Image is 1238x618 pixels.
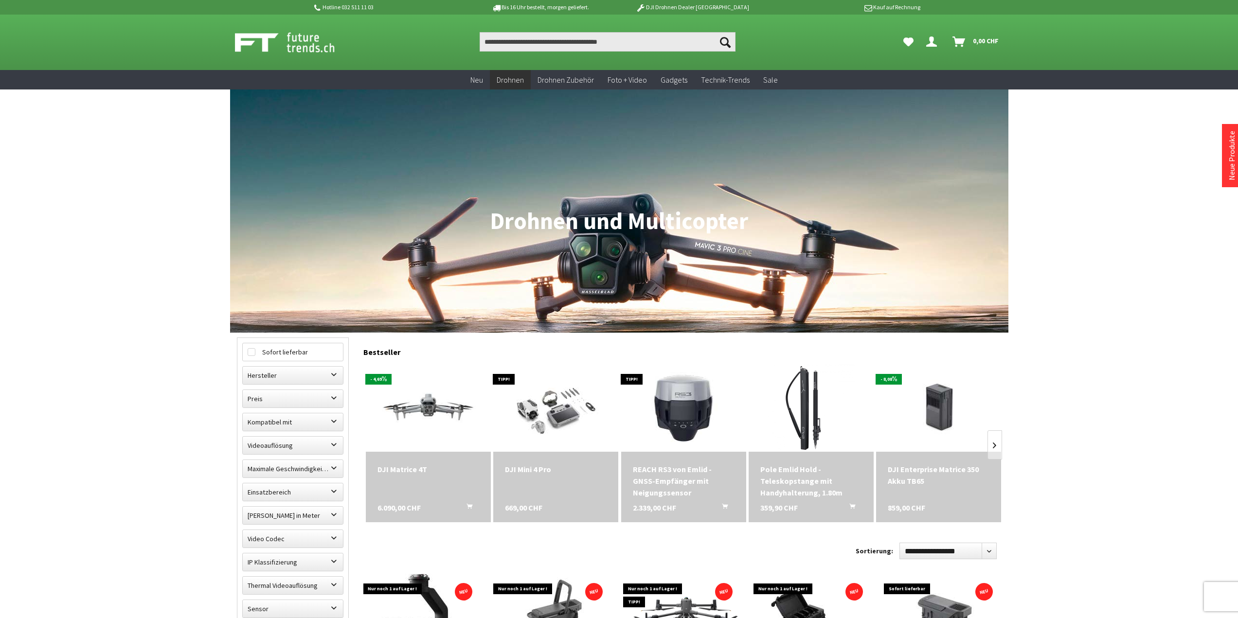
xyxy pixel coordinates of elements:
span: Sale [763,75,778,85]
span: Drohnen Zubehör [538,75,594,85]
a: Neu [464,70,490,90]
label: Kompatibel mit [243,413,343,431]
h1: Drohnen und Multicopter [237,209,1002,233]
button: In den Warenkorb [710,502,734,514]
a: Drohnen [490,70,531,90]
span: 2.339,00 CHF [633,502,676,513]
p: Kauf auf Rechnung [769,1,920,13]
span: 6.090,00 CHF [377,502,421,513]
p: Hotline 032 511 11 03 [313,1,465,13]
a: DJI Matrice 4T 6.090,00 CHF In den Warenkorb [377,463,479,475]
label: Sortierung: [856,543,893,559]
span: Neu [470,75,483,85]
a: Foto + Video [601,70,654,90]
label: Preis [243,390,343,407]
a: Gadgets [654,70,694,90]
div: DJI Enterprise Matrice 350 Akku TB65 [888,463,989,487]
a: Warenkorb [949,32,1004,52]
a: Meine Favoriten [898,32,918,52]
a: Technik-Trends [694,70,756,90]
a: Sale [756,70,785,90]
a: Neue Produkte [1227,131,1237,180]
a: Dein Konto [922,32,945,52]
img: DJI Matrice 4T [366,372,491,443]
div: DJI Matrice 4T [377,463,479,475]
span: 669,00 CHF [505,502,542,513]
a: Drohnen Zubehör [531,70,601,90]
img: DJI Mini 4 Pro [501,364,610,452]
label: Thermal Videoauflösung [243,577,343,594]
p: DJI Drohnen Dealer [GEOGRAPHIC_DATA] [616,1,768,13]
span: Drohnen [497,75,524,85]
label: Sofort lieferbar [243,343,343,361]
label: Maximale Flughöhe in Meter [243,507,343,524]
img: Pole Emlid Hold - Teleskopstange mit Handyhalterung, 1.80m [767,364,855,452]
img: Shop Futuretrends - zur Startseite wechseln [235,30,356,54]
label: Video Codec [243,530,343,547]
label: IP Klassifizierung [243,553,343,571]
img: REACH RS3 von Emlid - GNSS-Empfänger mit Neigungssensor [640,364,727,452]
div: Bestseller [363,337,1002,362]
div: Pole Emlid Hold - Teleskopstange mit Handyhalterung, 1.80m [760,463,862,498]
a: REACH RS3 von Emlid - GNSS-Empfänger mit Neigungssensor 2.339,00 CHF In den Warenkorb [633,463,735,498]
button: In den Warenkorb [838,502,861,514]
a: Pole Emlid Hold - Teleskopstange mit Handyhalterung, 1.80m 359,90 CHF In den Warenkorb [760,463,862,498]
div: DJI Mini 4 Pro [505,463,607,475]
span: 859,00 CHF [888,502,925,513]
a: DJI Mini 4 Pro 669,00 CHF [505,463,607,475]
img: DJI Enterprise Matrice 350 Akku TB65 [884,364,993,452]
label: Hersteller [243,367,343,384]
span: 359,90 CHF [760,502,798,513]
label: Videoauflösung [243,437,343,454]
label: Sensor [243,600,343,618]
label: Maximale Geschwindigkeit in km/h [243,460,343,477]
label: Einsatzbereich [243,483,343,501]
div: REACH RS3 von Emlid - GNSS-Empfänger mit Neigungssensor [633,463,735,498]
button: In den Warenkorb [455,502,478,514]
span: Foto + Video [608,75,647,85]
button: Suchen [715,32,736,52]
span: Technik-Trends [701,75,750,85]
span: Gadgets [661,75,687,85]
span: 0,00 CHF [973,33,999,49]
p: Bis 16 Uhr bestellt, morgen geliefert. [465,1,616,13]
a: DJI Enterprise Matrice 350 Akku TB65 859,00 CHF [888,463,989,487]
input: Produkt, Marke, Kategorie, EAN, Artikelnummer… [480,32,736,52]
